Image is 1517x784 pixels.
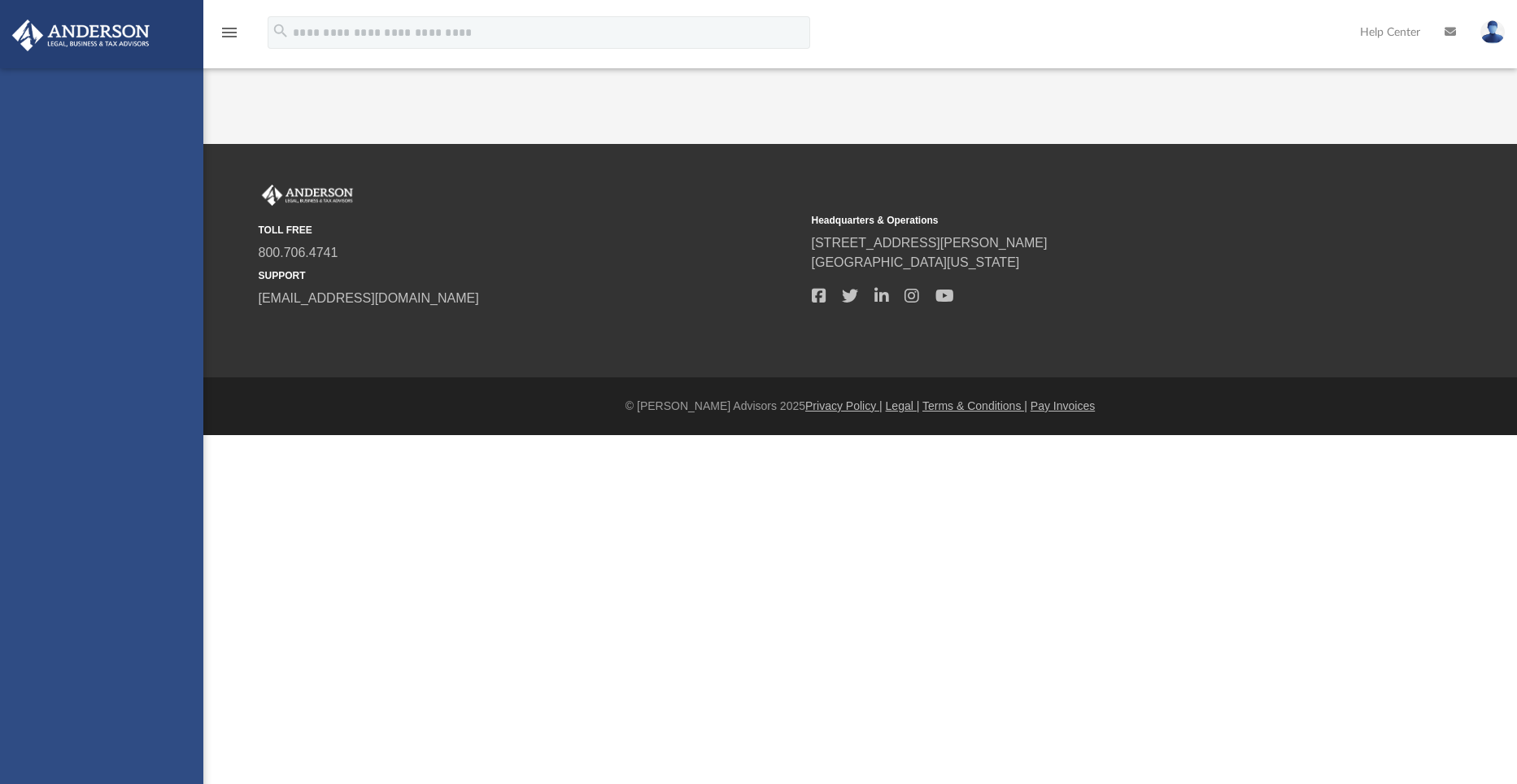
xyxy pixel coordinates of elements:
[259,291,479,305] a: [EMAIL_ADDRESS][DOMAIN_NAME]
[220,31,239,42] a: menu
[812,236,1048,250] a: [STREET_ADDRESS][PERSON_NAME]
[922,399,1027,412] a: Terms & Conditions |
[259,246,338,259] a: 800.706.4741
[886,399,920,412] a: Legal |
[259,185,356,206] img: Anderson Advisors Platinum Portal
[203,398,1517,415] div: © [PERSON_NAME] Advisors 2025
[220,23,239,42] i: menu
[1031,399,1095,412] a: Pay Invoices
[7,20,155,51] img: Anderson Advisors Platinum Portal
[259,223,800,237] small: TOLL FREE
[272,22,290,40] i: search
[812,255,1020,269] a: [GEOGRAPHIC_DATA][US_STATE]
[812,213,1354,228] small: Headquarters & Operations
[805,399,883,412] a: Privacy Policy |
[1480,20,1505,44] img: User Pic
[259,268,800,283] small: SUPPORT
